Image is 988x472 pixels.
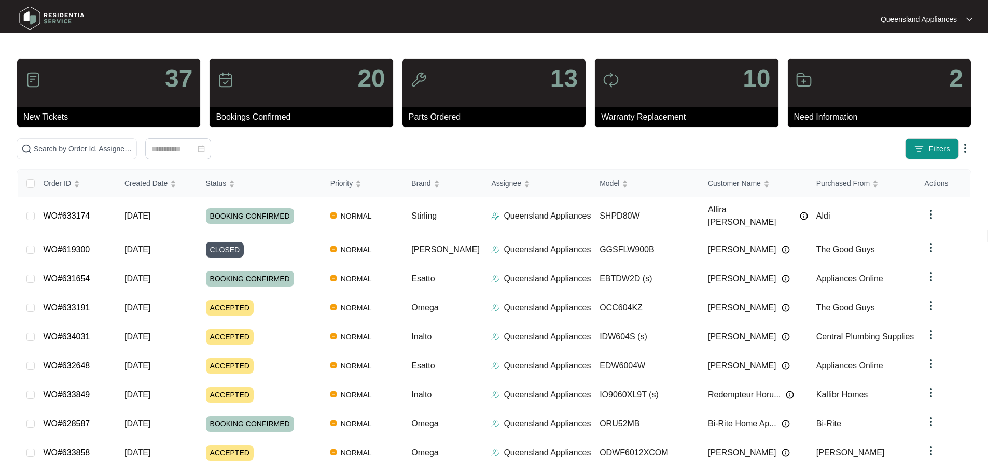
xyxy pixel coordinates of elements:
img: Vercel Logo [330,449,337,455]
img: Info icon [800,212,808,220]
span: Allira [PERSON_NAME] [708,204,795,228]
a: WO#631654 [43,274,90,283]
span: Omega [411,448,438,457]
span: NORMAL [337,418,376,430]
p: 20 [357,66,385,91]
img: Vercel Logo [330,391,337,397]
span: Priority [330,178,353,189]
a: WO#628587 [43,419,90,428]
img: Info icon [782,275,790,283]
img: Vercel Logo [330,333,337,339]
span: NORMAL [337,273,376,285]
img: Info icon [782,333,790,341]
span: [PERSON_NAME] [411,245,480,254]
img: filter icon [914,144,924,154]
td: IDW604S (s) [591,322,700,351]
img: Assigner Icon [491,275,499,283]
td: EBTDW2D (s) [591,264,700,293]
span: [PERSON_NAME] [708,360,776,372]
span: Created Date [124,178,168,189]
span: ACCEPTED [206,300,254,316]
td: ORU52MB [591,409,700,438]
img: Info icon [782,449,790,457]
span: [DATE] [124,419,150,428]
p: 2 [949,66,963,91]
a: WO#619300 [43,245,90,254]
p: Queensland Appliances [504,302,591,314]
img: Info icon [786,391,794,399]
span: [DATE] [124,211,150,220]
img: dropdown arrow [966,17,972,22]
span: [DATE] [124,332,150,341]
p: Queensland Appliances [504,210,591,222]
span: Stirling [411,211,437,220]
img: dropdown arrow [925,357,937,370]
th: Status [198,170,322,197]
img: dropdown arrow [925,270,937,283]
span: [DATE] [124,390,150,399]
td: ODWF6012XCOM [591,438,700,467]
img: Vercel Logo [330,275,337,281]
img: Vercel Logo [330,212,337,219]
img: dropdown arrow [925,299,937,312]
img: dropdown arrow [959,142,971,154]
span: NORMAL [337,210,376,222]
span: The Good Guys [816,303,875,312]
span: Appliances Online [816,274,883,283]
span: NORMAL [337,360,376,372]
img: residentia service logo [16,3,88,34]
span: Inalto [411,390,432,399]
span: NORMAL [337,244,376,256]
img: dropdown arrow [925,241,937,254]
p: Bookings Confirmed [216,111,393,123]
span: [DATE] [124,361,150,370]
img: Assigner Icon [491,391,499,399]
span: Assignee [491,178,521,189]
img: dropdown arrow [925,445,937,457]
span: Omega [411,419,438,428]
p: Queensland Appliances [504,389,591,401]
th: Order ID [35,170,116,197]
span: Filters [928,144,950,154]
span: [PERSON_NAME] [708,447,776,459]
span: ACCEPTED [206,387,254,403]
span: Central Plumbing Supplies [816,332,914,341]
span: Status [206,178,227,189]
img: Info icon [782,246,790,254]
img: Info icon [782,420,790,428]
img: Vercel Logo [330,420,337,426]
span: Redempteur Horu... [708,389,781,401]
img: Vercel Logo [330,362,337,368]
span: Model [600,178,619,189]
span: BOOKING CONFIRMED [206,416,294,432]
img: Vercel Logo [330,246,337,252]
img: Info icon [782,304,790,312]
img: dropdown arrow [925,387,937,399]
img: Assigner Icon [491,333,499,341]
span: BOOKING CONFIRMED [206,271,294,287]
span: NORMAL [337,302,376,314]
a: WO#633191 [43,303,90,312]
th: Purchased From [808,170,916,197]
button: filter iconFilters [905,138,959,159]
p: 13 [550,66,578,91]
p: Queensland Appliances [504,418,591,430]
img: icon [410,71,427,88]
span: BOOKING CONFIRMED [206,208,294,224]
span: Esatto [411,361,435,370]
td: EDW6004W [591,351,700,380]
td: GGSFLW900B [591,235,700,264]
p: Queensland Appliances [504,331,591,343]
th: Model [591,170,700,197]
a: WO#634031 [43,332,90,341]
a: WO#633849 [43,390,90,399]
img: Info icon [782,362,790,370]
span: Bi-Rite Home Ap... [708,418,776,430]
p: Parts Ordered [409,111,586,123]
td: SHPD80W [591,197,700,235]
span: NORMAL [337,331,376,343]
a: WO#633858 [43,448,90,457]
img: Assigner Icon [491,362,499,370]
a: WO#632648 [43,361,90,370]
span: ACCEPTED [206,445,254,461]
